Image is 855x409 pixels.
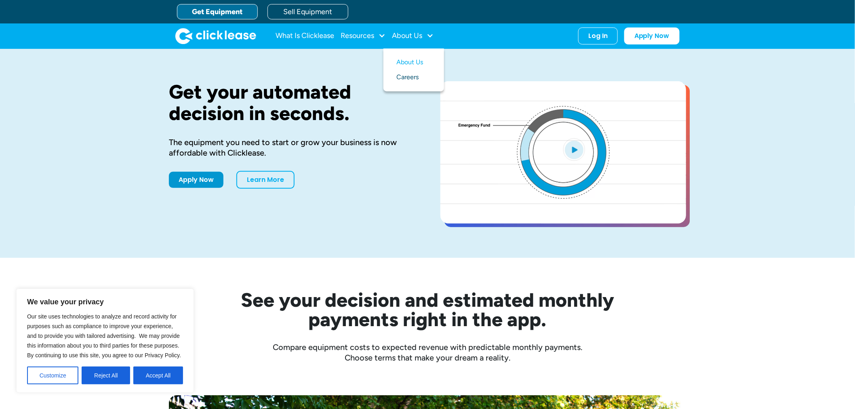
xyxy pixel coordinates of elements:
[392,28,434,44] div: About Us
[175,28,256,44] img: Clicklease logo
[27,367,78,384] button: Customize
[267,4,348,19] a: Sell Equipment
[27,297,183,307] p: We value your privacy
[588,32,608,40] div: Log In
[175,28,256,44] a: home
[276,28,334,44] a: What Is Clicklease
[563,138,585,161] img: Blue play button logo on a light blue circular background
[27,313,181,358] span: Our site uses technologies to analyze and record activity for purposes such as compliance to impr...
[133,367,183,384] button: Accept All
[16,289,194,393] div: We value your privacy
[383,48,444,91] nav: About Us
[396,55,431,70] a: About Us
[624,27,680,44] a: Apply Now
[341,28,385,44] div: Resources
[169,81,415,124] h1: Get your automated decision in seconds.
[236,171,295,189] a: Learn More
[396,70,431,85] a: Careers
[169,342,686,363] div: Compare equipment costs to expected revenue with predictable monthly payments. Choose terms that ...
[169,172,223,188] a: Apply Now
[82,367,130,384] button: Reject All
[201,290,654,329] h2: See your decision and estimated monthly payments right in the app.
[177,4,258,19] a: Get Equipment
[169,137,415,158] div: The equipment you need to start or grow your business is now affordable with Clicklease.
[440,81,686,223] a: open lightbox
